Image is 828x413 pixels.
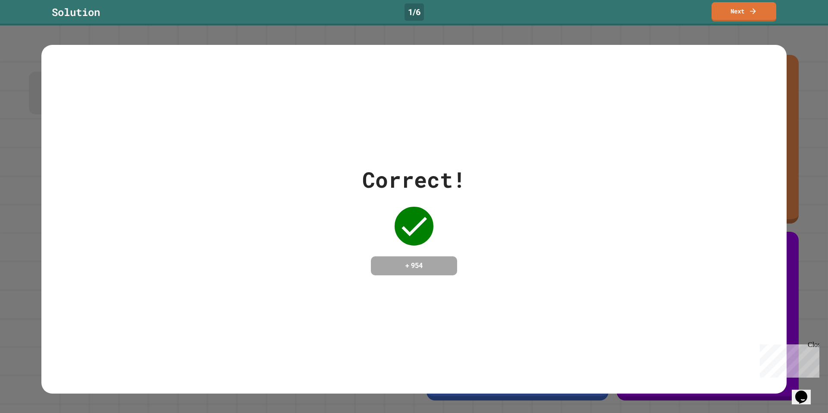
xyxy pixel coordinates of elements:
a: Next [712,2,776,22]
iframe: chat widget [756,341,819,378]
div: Correct! [362,164,466,196]
div: Chat with us now!Close [3,3,60,55]
iframe: chat widget [792,378,819,404]
h4: + 954 [379,261,448,271]
div: 1 / 6 [405,3,424,21]
div: Solution [52,4,100,20]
